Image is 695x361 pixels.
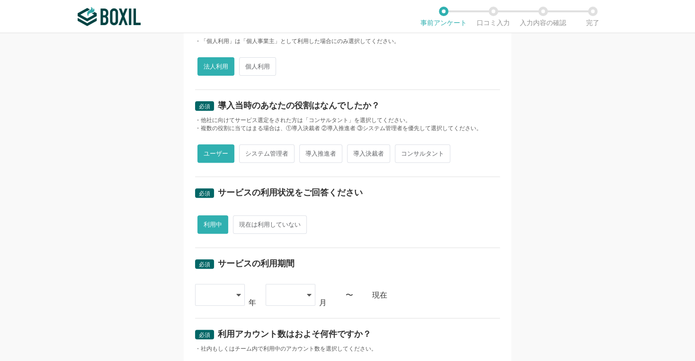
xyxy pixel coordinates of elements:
div: ・他社に向けてサービス選定をされた方は「コンサルタント」を選択してください。 [195,116,500,124]
div: 利用アカウント数はおよそ何件ですか？ [218,330,371,338]
img: ボクシルSaaS_ロゴ [78,7,141,26]
div: サービスの利用状況をご回答ください [218,188,363,197]
div: 〜 [346,291,353,299]
span: 必須 [199,332,210,338]
span: 利用中 [197,215,228,234]
li: 入力内容の確認 [518,7,568,26]
span: コンサルタント [395,144,450,163]
div: ・複数の役割に当てはまる場合は、①導入決裁者 ②導入推進者 ③システム管理者を優先して選択してください。 [195,124,500,132]
span: ユーザー [197,144,234,163]
div: ・社内もしくはチーム内で利用中のアカウント数を選択してください。 [195,345,500,353]
div: サービスの利用期間 [218,259,294,268]
div: 年 [249,299,256,307]
span: 必須 [199,190,210,197]
span: 法人利用 [197,57,234,76]
div: 現在 [372,291,500,299]
span: 導入推進者 [299,144,342,163]
span: 必須 [199,261,210,268]
div: 月 [319,299,327,307]
span: システム管理者 [239,144,294,163]
span: 個人利用 [239,57,276,76]
div: ・「個人利用」は「個人事業主」として利用した場合にのみ選択してください。 [195,37,500,45]
span: 現在は利用していない [233,215,307,234]
div: 導入当時のあなたの役割はなんでしたか？ [218,101,380,110]
li: 口コミ入力 [468,7,518,26]
li: 完了 [568,7,617,26]
span: 導入決裁者 [347,144,390,163]
span: 必須 [199,103,210,110]
li: 事前アンケート [419,7,468,26]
